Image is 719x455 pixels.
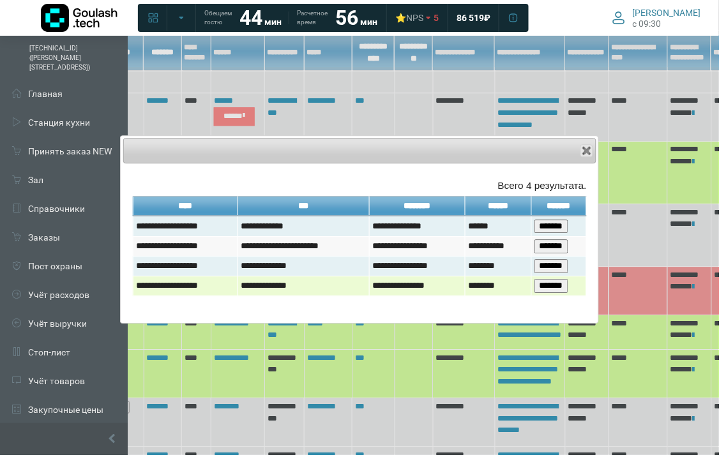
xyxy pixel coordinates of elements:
a: Обещаем гостю 44 мин Расчетное время 56 мин [197,6,385,29]
span: Расчетное время [297,9,328,27]
strong: 56 [335,6,358,30]
strong: 44 [239,6,262,30]
span: ₽ [484,12,490,24]
span: мин [360,17,377,27]
span: NPS [406,13,423,23]
div: Всего 4 результата. [133,178,587,193]
span: 86 519 [457,12,484,24]
span: [PERSON_NAME] [633,7,701,19]
a: 86 519 ₽ [449,6,498,29]
img: Логотип компании Goulash.tech [41,4,117,32]
button: [PERSON_NAME] c 09:30 [605,4,709,31]
span: 5 [434,12,439,24]
a: ⭐NPS 5 [388,6,446,29]
button: Close [580,144,593,157]
span: мин [264,17,282,27]
span: c 09:30 [633,19,662,29]
div: ⭐ [395,12,423,24]
span: Обещаем гостю [204,9,232,27]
